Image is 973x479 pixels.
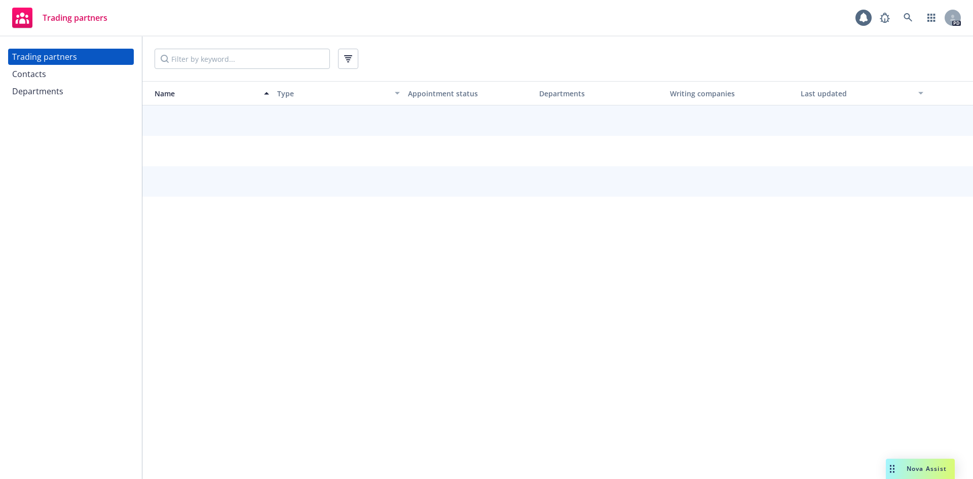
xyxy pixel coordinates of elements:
[8,83,134,99] a: Departments
[8,4,111,32] a: Trading partners
[43,14,107,22] span: Trading partners
[907,464,947,473] span: Nova Assist
[670,88,793,99] div: Writing companies
[12,83,63,99] div: Departments
[142,81,273,105] button: Name
[797,81,927,105] button: Last updated
[886,459,955,479] button: Nova Assist
[539,88,662,99] div: Departments
[886,459,899,479] div: Drag to move
[12,66,46,82] div: Contacts
[875,8,895,28] a: Report a Bug
[155,49,330,69] input: Filter by keyword...
[146,88,258,99] div: Name
[277,88,389,99] div: Type
[273,81,404,105] button: Type
[535,81,666,105] button: Departments
[12,49,77,65] div: Trading partners
[898,8,918,28] a: Search
[8,66,134,82] a: Contacts
[8,49,134,65] a: Trading partners
[404,81,535,105] button: Appointment status
[921,8,942,28] a: Switch app
[666,81,797,105] button: Writing companies
[408,88,531,99] div: Appointment status
[801,88,912,99] div: Last updated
